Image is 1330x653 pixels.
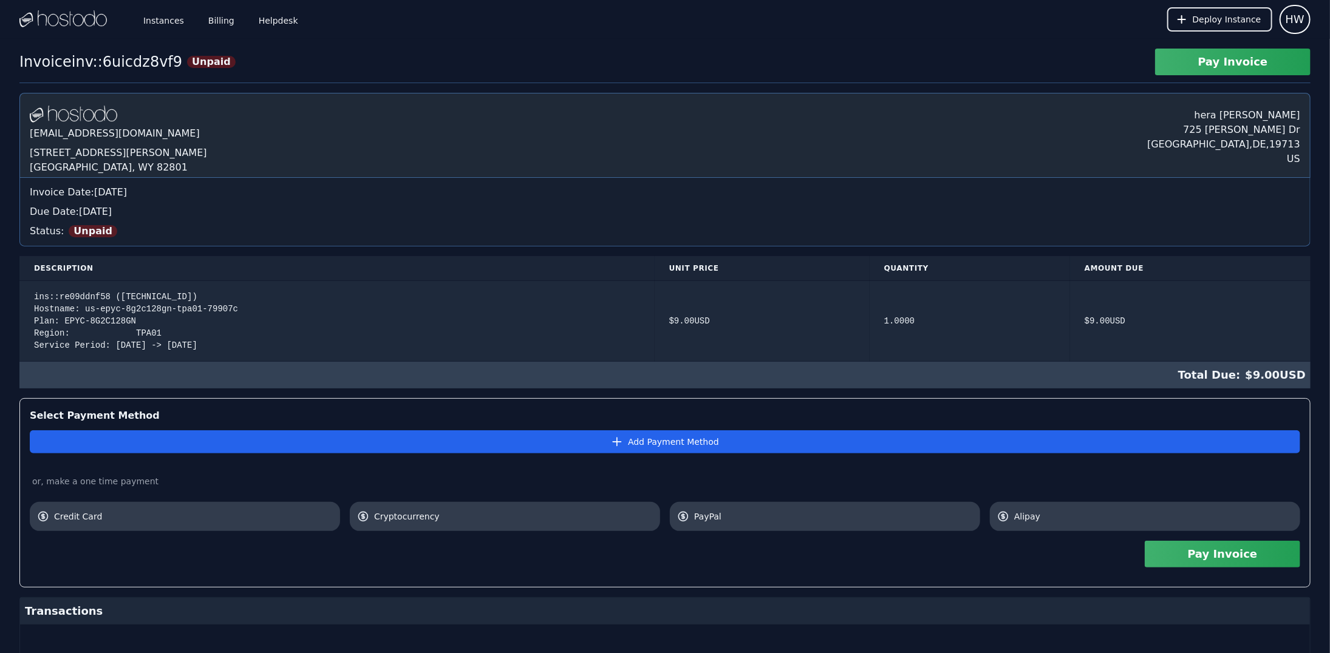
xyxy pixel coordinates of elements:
div: hera [PERSON_NAME] [1147,103,1300,123]
span: Cryptocurrency [374,510,653,523]
button: Pay Invoice [1145,541,1300,567]
th: Unit Price [655,256,870,281]
div: or, make a one time payment [30,475,1300,487]
div: [GEOGRAPHIC_DATA] , DE , 19713 [1147,137,1300,152]
span: PayPal [694,510,973,523]
div: Invoice inv::6uicdz8vf9 [19,52,182,72]
th: Quantity [870,256,1070,281]
div: $ 9.00 USD [1085,315,1296,327]
span: HW [1286,11,1304,28]
button: User menu [1280,5,1311,34]
div: Invoice Date: [DATE] [30,185,1300,200]
span: Unpaid [187,56,236,68]
span: Alipay [1014,510,1293,523]
div: $ 9.00 USD [669,315,855,327]
div: $ 9.00 USD [19,362,1311,388]
th: Amount Due [1070,256,1311,281]
span: Deploy Instance [1193,13,1261,25]
span: Total Due: [1178,367,1246,384]
div: Transactions [20,598,1310,624]
div: 1.0000 [884,315,1055,327]
div: ins::re09ddnf58 ([TECHNICAL_ID]) Hostname: us-epyc-8g2c128gn-tpa01-79907c Plan: EPYC-8G2C128GN Re... [34,291,640,351]
button: Add Payment Method [30,430,1300,453]
div: Due Date: [DATE] [30,205,1300,219]
div: 725 [PERSON_NAME] Dr [1147,123,1300,137]
span: Unpaid [69,225,117,237]
div: [STREET_ADDRESS][PERSON_NAME] [30,146,207,160]
img: Logo [30,106,117,124]
th: Description [19,256,655,281]
button: Pay Invoice [1155,49,1311,75]
span: Credit Card [54,510,333,523]
div: Status: [30,219,1300,239]
div: [EMAIL_ADDRESS][DOMAIN_NAME] [30,124,207,146]
div: [GEOGRAPHIC_DATA], WY 82801 [30,160,207,175]
img: Logo [19,10,107,29]
div: US [1147,152,1300,166]
div: Select Payment Method [30,408,1300,423]
button: Deploy Instance [1167,7,1272,32]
